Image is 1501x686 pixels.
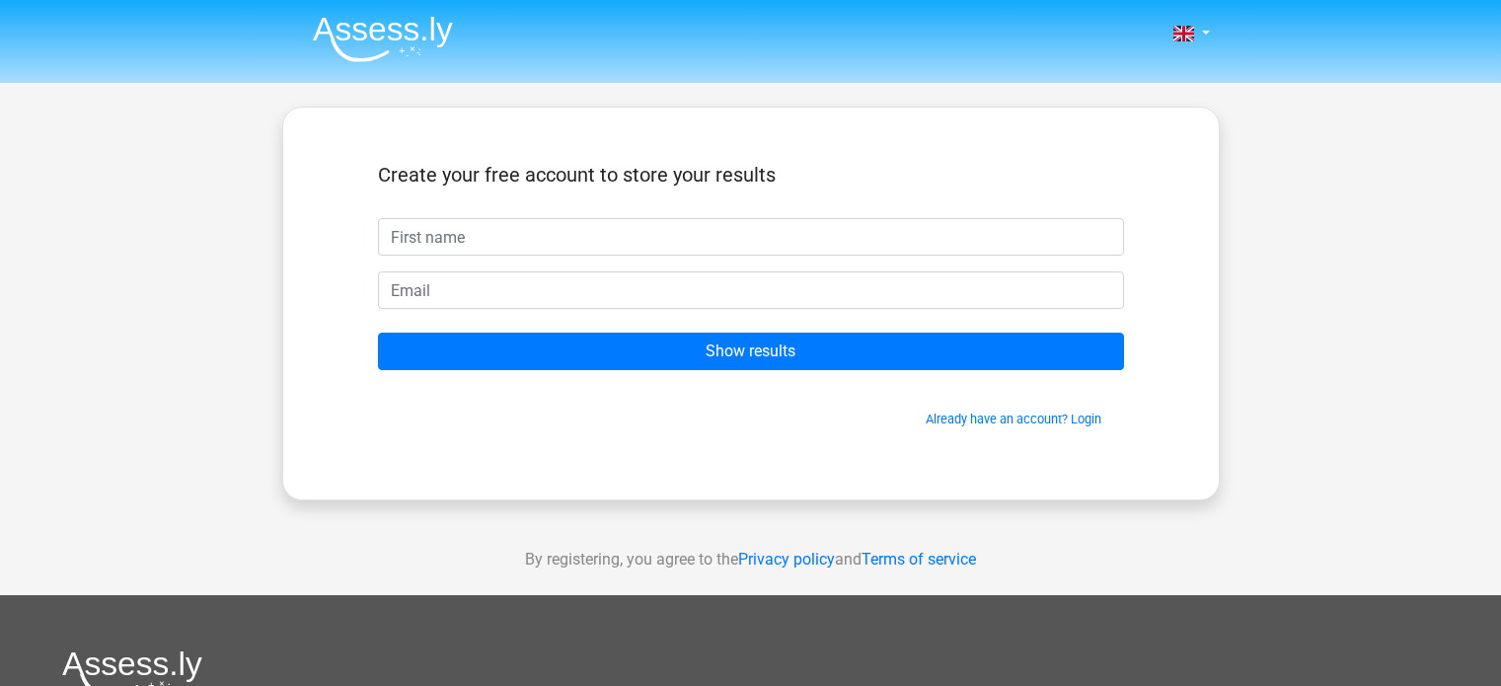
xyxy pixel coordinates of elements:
a: Already have an account? Login [926,412,1101,426]
a: Terms of service [862,550,976,569]
input: Email [378,271,1124,309]
img: Assessly [313,16,453,62]
h5: Create your free account to store your results [378,163,1124,187]
input: First name [378,218,1124,256]
input: Show results [378,333,1124,370]
a: Privacy policy [738,550,835,569]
